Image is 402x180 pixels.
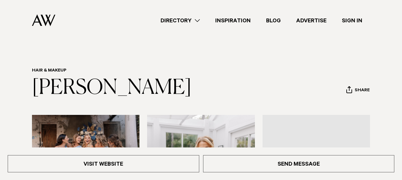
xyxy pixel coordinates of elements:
[32,78,192,98] a: [PERSON_NAME]
[153,16,208,25] a: Directory
[32,14,55,26] img: Auckland Weddings Logo
[355,88,370,94] span: Share
[203,155,395,172] a: Send Message
[8,155,199,172] a: Visit Website
[288,16,334,25] a: Advertise
[258,16,288,25] a: Blog
[32,68,67,73] a: Hair & Makeup
[334,16,370,25] a: Sign In
[346,86,370,95] button: Share
[208,16,258,25] a: Inspiration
